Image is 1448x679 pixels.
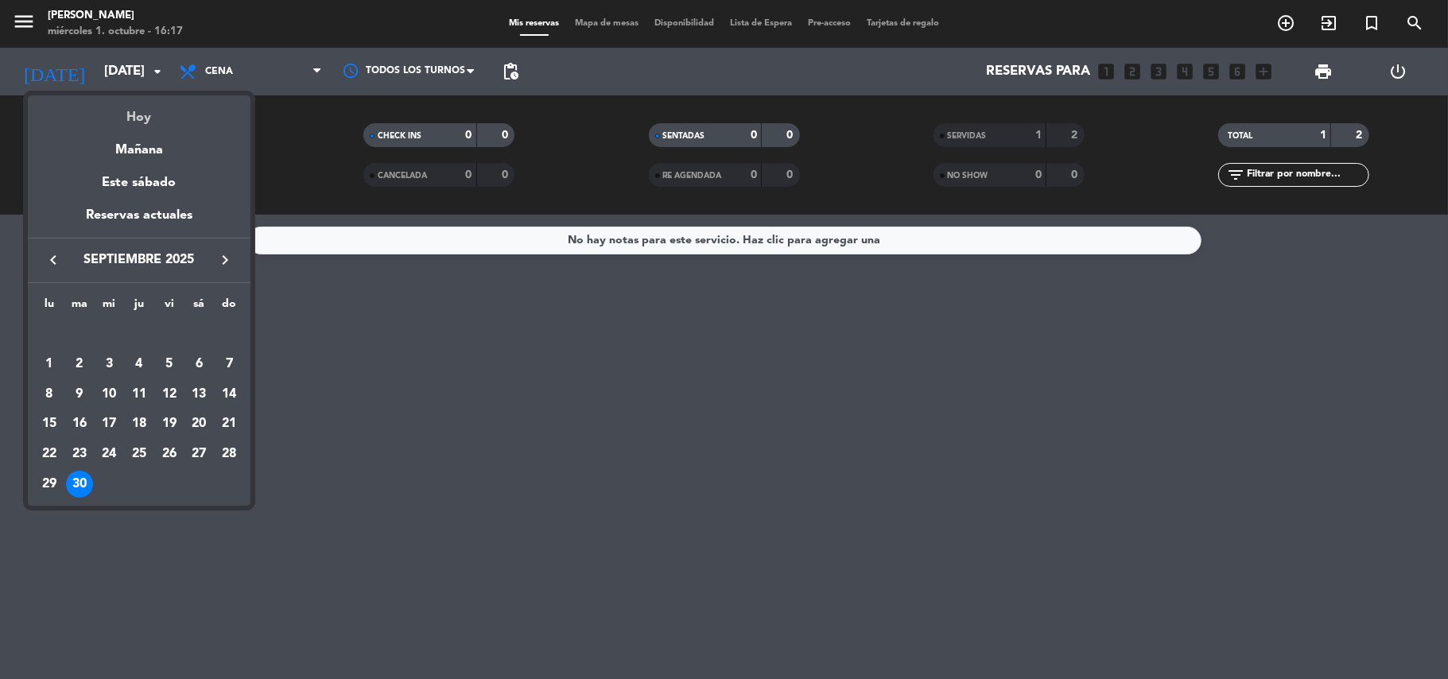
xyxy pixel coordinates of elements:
[28,205,250,238] div: Reservas actuales
[215,351,243,378] div: 7
[154,379,184,409] td: 12 de septiembre de 2025
[154,295,184,320] th: viernes
[185,381,212,408] div: 13
[39,250,68,270] button: keyboard_arrow_left
[64,439,95,469] td: 23 de septiembre de 2025
[185,351,212,378] div: 6
[94,409,124,439] td: 17 de septiembre de 2025
[156,351,183,378] div: 5
[124,379,154,409] td: 11 de septiembre de 2025
[126,351,153,378] div: 4
[36,410,63,437] div: 15
[214,295,244,320] th: domingo
[214,409,244,439] td: 21 de septiembre de 2025
[66,381,93,408] div: 9
[66,471,93,498] div: 30
[184,409,215,439] td: 20 de septiembre de 2025
[126,440,153,468] div: 25
[215,250,235,270] i: keyboard_arrow_right
[34,319,244,349] td: SEP.
[124,295,154,320] th: jueves
[214,379,244,409] td: 14 de septiembre de 2025
[64,409,95,439] td: 16 de septiembre de 2025
[124,409,154,439] td: 18 de septiembre de 2025
[215,410,243,437] div: 21
[95,381,122,408] div: 10
[94,349,124,379] td: 3 de septiembre de 2025
[184,295,215,320] th: sábado
[215,381,243,408] div: 14
[126,381,153,408] div: 11
[95,410,122,437] div: 17
[64,349,95,379] td: 2 de septiembre de 2025
[154,409,184,439] td: 19 de septiembre de 2025
[185,410,212,437] div: 20
[64,379,95,409] td: 9 de septiembre de 2025
[184,349,215,379] td: 6 de septiembre de 2025
[95,351,122,378] div: 3
[124,349,154,379] td: 4 de septiembre de 2025
[34,379,64,409] td: 8 de septiembre de 2025
[214,439,244,469] td: 28 de septiembre de 2025
[124,439,154,469] td: 25 de septiembre de 2025
[28,95,250,128] div: Hoy
[156,410,183,437] div: 19
[36,440,63,468] div: 22
[94,439,124,469] td: 24 de septiembre de 2025
[66,440,93,468] div: 23
[36,351,63,378] div: 1
[184,379,215,409] td: 13 de septiembre de 2025
[36,471,63,498] div: 29
[64,469,95,499] td: 30 de septiembre de 2025
[34,349,64,379] td: 1 de septiembre de 2025
[211,250,239,270] button: keyboard_arrow_right
[156,440,183,468] div: 26
[36,381,63,408] div: 8
[156,381,183,408] div: 12
[184,439,215,469] td: 27 de septiembre de 2025
[215,440,243,468] div: 28
[185,440,212,468] div: 27
[126,410,153,437] div: 18
[44,250,63,270] i: keyboard_arrow_left
[66,410,93,437] div: 16
[28,128,250,161] div: Mañana
[95,440,122,468] div: 24
[154,349,184,379] td: 5 de septiembre de 2025
[34,409,64,439] td: 15 de septiembre de 2025
[68,250,211,270] span: septiembre 2025
[66,351,93,378] div: 2
[214,349,244,379] td: 7 de septiembre de 2025
[94,295,124,320] th: miércoles
[154,439,184,469] td: 26 de septiembre de 2025
[34,439,64,469] td: 22 de septiembre de 2025
[28,161,250,205] div: Este sábado
[34,295,64,320] th: lunes
[64,295,95,320] th: martes
[94,379,124,409] td: 10 de septiembre de 2025
[34,469,64,499] td: 29 de septiembre de 2025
